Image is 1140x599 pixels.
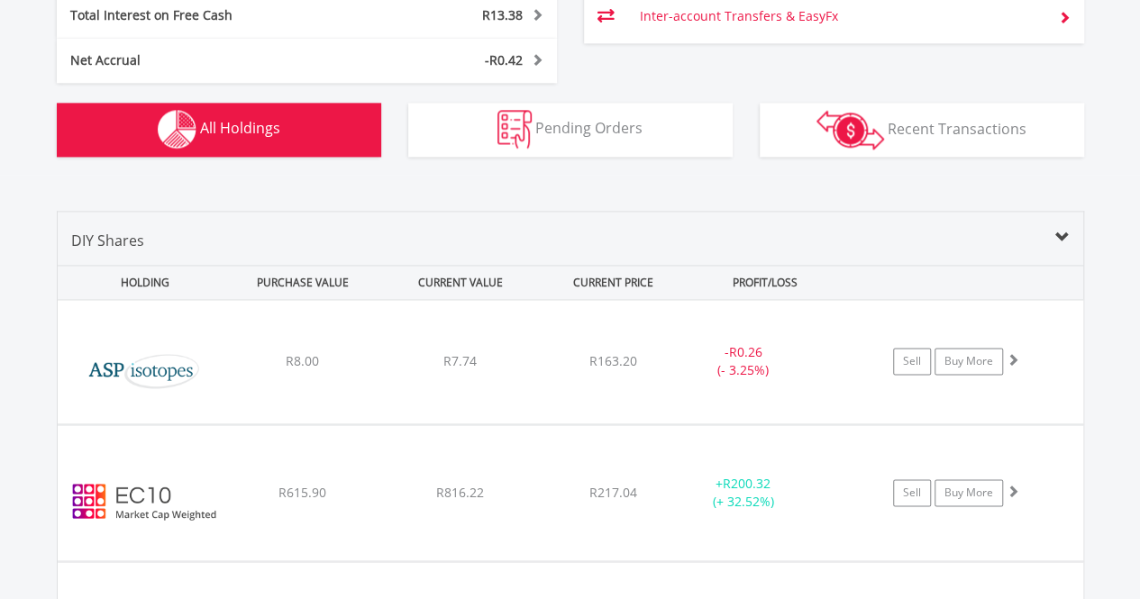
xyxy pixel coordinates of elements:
span: -R0.42 [485,51,523,68]
img: pending_instructions-wht.png [497,110,532,149]
td: Inter-account Transfers & EasyFx [639,3,1044,30]
a: Buy More [935,348,1003,375]
img: EC10.EC.EC10.png [67,448,222,556]
span: Recent Transactions [888,118,1026,138]
span: R816.22 [436,484,484,501]
span: Pending Orders [535,118,643,138]
span: R615.90 [278,484,326,501]
div: Total Interest on Free Cash [57,6,349,24]
div: PROFIT/LOSS [689,266,843,299]
span: R8.00 [286,352,319,369]
span: All Holdings [200,118,280,138]
span: R7.74 [443,352,477,369]
img: holdings-wht.png [158,110,196,149]
button: All Holdings [57,103,381,157]
button: Pending Orders [408,103,733,157]
div: + (+ 32.52%) [676,475,812,511]
span: R13.38 [482,6,523,23]
button: Recent Transactions [760,103,1084,157]
div: Net Accrual [57,51,349,69]
a: Sell [893,348,931,375]
img: EQU.ZA.ISO.png [67,322,222,419]
div: CURRENT PRICE [541,266,684,299]
div: PURCHASE VALUE [226,266,380,299]
img: transactions-zar-wht.png [816,110,884,150]
a: Buy More [935,479,1003,506]
a: Sell [893,479,931,506]
div: HOLDING [59,266,223,299]
span: R0.26 [729,343,762,360]
span: DIY Shares [71,231,144,250]
span: R217.04 [589,484,637,501]
span: R200.32 [723,475,771,492]
div: - (- 3.25%) [676,343,812,379]
div: CURRENT VALUE [384,266,538,299]
span: R163.20 [589,352,637,369]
